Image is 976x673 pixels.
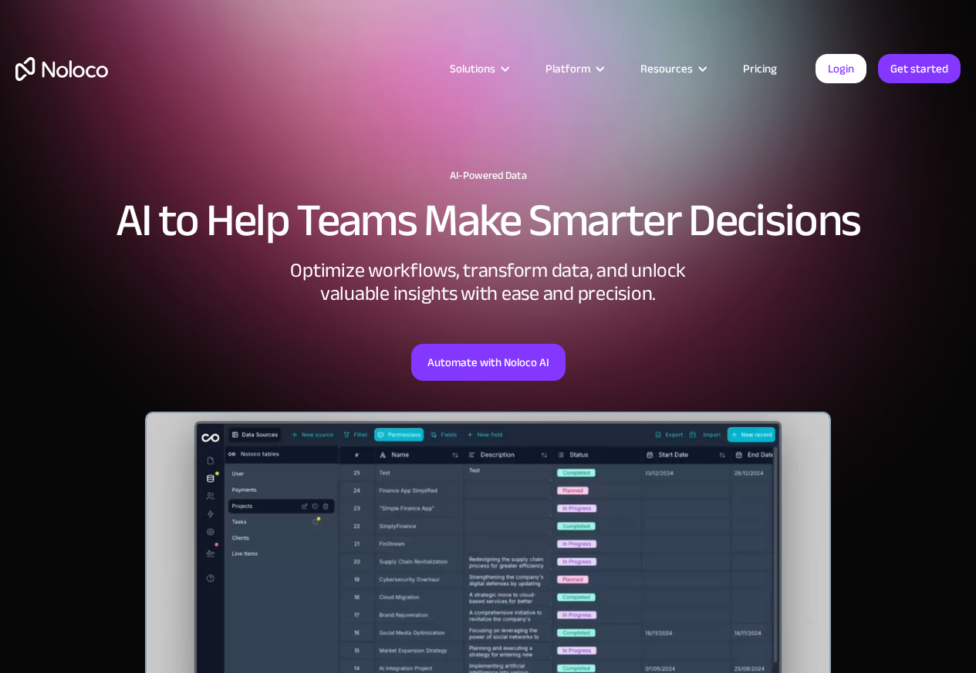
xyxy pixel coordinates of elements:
a: home [15,57,108,81]
h1: AI-Powered Data [15,170,961,182]
div: Resources [621,59,724,79]
a: Login [816,54,866,83]
div: Platform [545,59,590,79]
div: Platform [526,59,621,79]
a: Pricing [724,59,796,79]
div: Solutions [450,59,495,79]
a: Get started [878,54,961,83]
div: Solutions [431,59,526,79]
h2: AI to Help Teams Make Smarter Decisions [15,197,961,244]
div: Resources [640,59,693,79]
div: Optimize workflows, transform data, and unlock valuable insights with ease and precision. [257,259,720,305]
a: Automate with Noloco AI [411,344,566,381]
